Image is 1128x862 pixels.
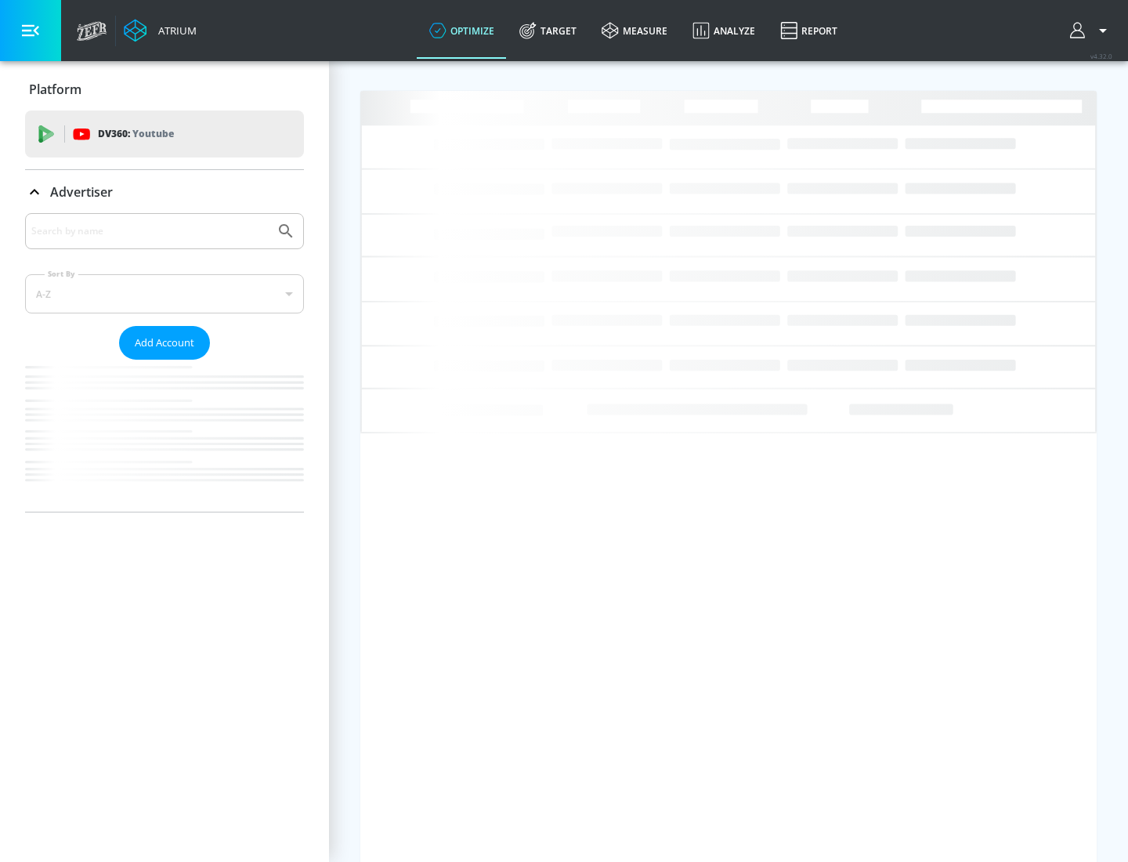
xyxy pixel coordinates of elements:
button: Add Account [119,326,210,360]
p: Platform [29,81,81,98]
span: v 4.32.0 [1090,52,1112,60]
label: Sort By [45,269,78,279]
div: A-Z [25,274,304,313]
p: Advertiser [50,183,113,201]
a: Atrium [124,19,197,42]
div: DV360: Youtube [25,110,304,158]
a: Analyze [680,2,768,59]
input: Search by name [31,221,269,241]
div: Advertiser [25,213,304,512]
div: Platform [25,67,304,111]
p: Youtube [132,125,174,142]
a: optimize [417,2,507,59]
p: DV360: [98,125,174,143]
div: Atrium [152,24,197,38]
span: Add Account [135,334,194,352]
a: Target [507,2,589,59]
div: Advertiser [25,170,304,214]
a: Report [768,2,850,59]
nav: list of Advertiser [25,360,304,512]
a: measure [589,2,680,59]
